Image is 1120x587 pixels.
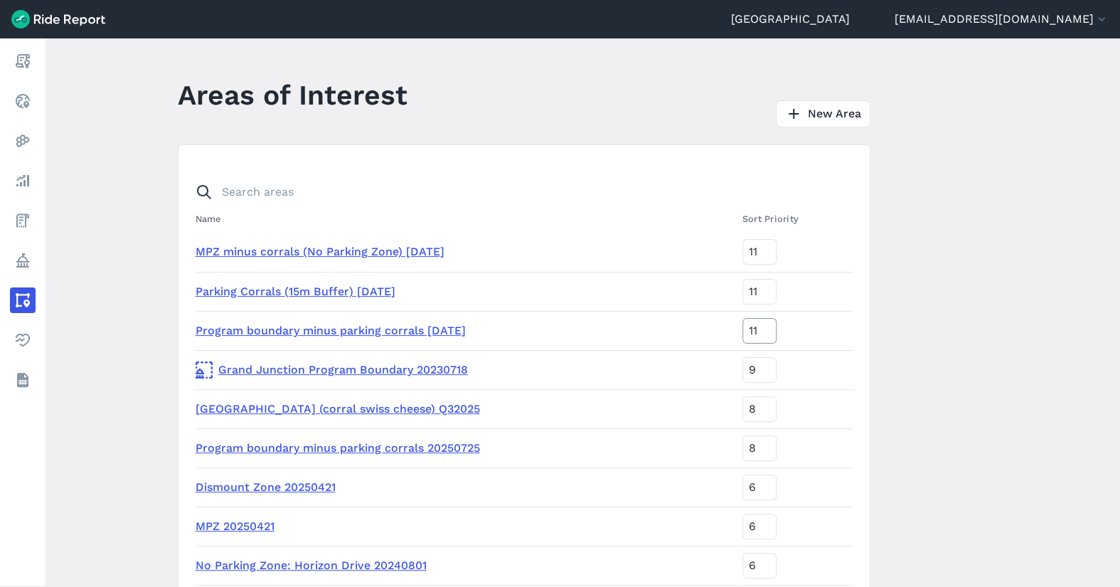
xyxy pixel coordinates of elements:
[10,128,36,154] a: Heatmaps
[10,208,36,233] a: Fees
[196,285,395,298] a: Parking Corrals (15m Buffer) [DATE]
[10,248,36,273] a: Policy
[196,361,731,379] a: Grand Junction Program Boundary 20230718
[10,287,36,313] a: Areas
[178,75,407,115] h1: Areas of Interest
[196,245,444,258] a: MPZ minus corrals (No Parking Zone) [DATE]
[895,11,1109,28] button: [EMAIL_ADDRESS][DOMAIN_NAME]
[731,11,850,28] a: [GEOGRAPHIC_DATA]
[196,559,427,572] a: No Parking Zone: Horizon Drive 20240801
[187,179,844,205] input: Search areas
[196,519,274,533] a: MPZ 20250421
[776,100,870,127] a: New Area
[10,48,36,74] a: Report
[11,10,105,28] img: Ride Report
[196,480,336,494] a: Dismount Zone 20250421
[196,205,737,233] th: Name
[10,367,36,393] a: Datasets
[196,402,480,416] a: [GEOGRAPHIC_DATA] (corral swiss cheese) Q32025
[196,441,480,455] a: Program boundary minus parking corrals 20250725
[737,205,853,233] th: Sort Priority
[196,324,466,337] a: Program boundary minus parking corrals [DATE]
[10,327,36,353] a: Health
[10,88,36,114] a: Realtime
[10,168,36,194] a: Analyze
